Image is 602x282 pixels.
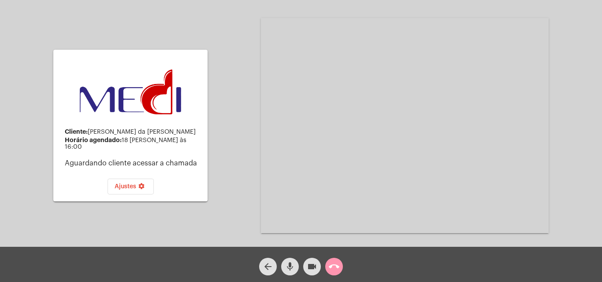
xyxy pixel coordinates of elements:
mat-icon: call_end [329,261,339,272]
div: 18 [PERSON_NAME] às 16:00 [65,137,201,150]
mat-icon: settings [136,183,147,193]
strong: Cliente: [65,128,88,135]
strong: Horário agendado: [65,137,122,143]
mat-icon: mic [285,261,295,272]
p: Aguardando cliente acessar a chamada [65,159,201,167]
div: [PERSON_NAME] da [PERSON_NAME] [65,128,201,136]
span: Ajustes [115,183,147,190]
button: Ajustes [108,179,154,194]
img: d3a1b5fa-500b-b90f-5a1c-719c20e9830b.png [80,70,181,114]
mat-icon: arrow_back [263,261,273,272]
mat-icon: videocam [307,261,317,272]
